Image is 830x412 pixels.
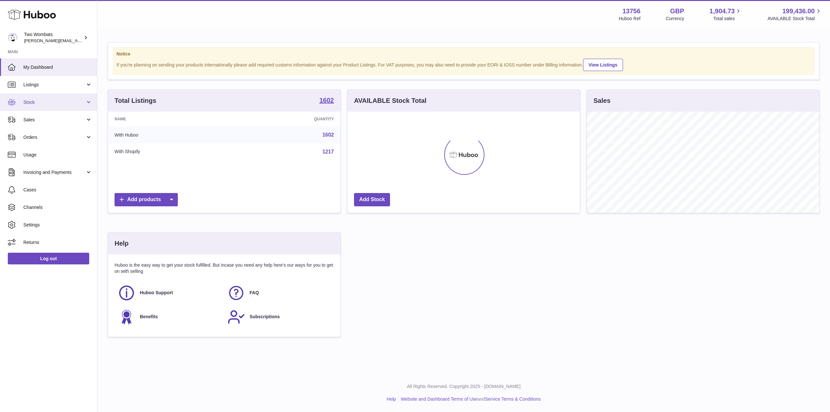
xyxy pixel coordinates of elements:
span: Stock [23,99,85,105]
span: My Dashboard [23,64,92,70]
div: If you're planning on sending your products internationally please add required customs informati... [116,58,811,71]
a: Subscriptions [227,308,331,326]
span: Benefits [140,314,158,320]
h3: Sales [593,96,610,105]
td: With Shopify [108,143,233,160]
span: Huboo Support [140,290,173,296]
a: Huboo Support [118,284,221,302]
p: Huboo is the easy way to get your stock fulfilled. But incase you need any help here's our ways f... [115,262,334,274]
span: [PERSON_NAME][EMAIL_ADDRESS][PERSON_NAME][DOMAIN_NAME] [24,38,165,43]
strong: 1602 [320,97,334,103]
span: Cases [23,187,92,193]
th: Name [108,112,233,127]
a: View Listings [583,59,623,71]
a: FAQ [227,284,331,302]
div: Currency [666,16,684,22]
td: With Huboo [108,127,233,143]
h3: AVAILABLE Stock Total [354,96,426,105]
span: 199,436.00 [782,7,815,16]
img: philip.carroll@twowombats.com [8,33,18,42]
a: 1,904.73 Total sales [710,7,742,22]
a: Website and Dashboard Terms of Use [401,396,477,402]
a: Log out [8,253,89,264]
a: 1217 [322,149,334,154]
span: 1,904.73 [710,7,735,16]
a: Service Terms & Conditions [485,396,541,402]
span: Listings [23,82,85,88]
div: Two Wombats [24,31,82,44]
a: 1602 [322,132,334,138]
span: Orders [23,134,85,140]
span: AVAILABLE Stock Total [767,16,822,22]
h3: Total Listings [115,96,156,105]
span: Returns [23,239,92,246]
span: Channels [23,204,92,211]
strong: GBP [670,7,684,16]
strong: Notice [116,51,811,57]
span: Settings [23,222,92,228]
h3: Help [115,239,128,248]
li: and [398,396,541,402]
span: FAQ [250,290,259,296]
a: Add products [115,193,178,206]
a: Help [387,396,396,402]
span: Sales [23,117,85,123]
p: All Rights Reserved. Copyright 2025 - [DOMAIN_NAME] [103,383,825,390]
span: Usage [23,152,92,158]
span: Subscriptions [250,314,280,320]
th: Quantity [233,112,340,127]
strong: 13756 [622,7,641,16]
a: 199,436.00 AVAILABLE Stock Total [767,7,822,22]
a: 1602 [320,97,334,105]
span: Invoicing and Payments [23,169,85,176]
span: Total sales [713,16,742,22]
a: Add Stock [354,193,390,206]
a: Benefits [118,308,221,326]
div: Huboo Ref [619,16,641,22]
